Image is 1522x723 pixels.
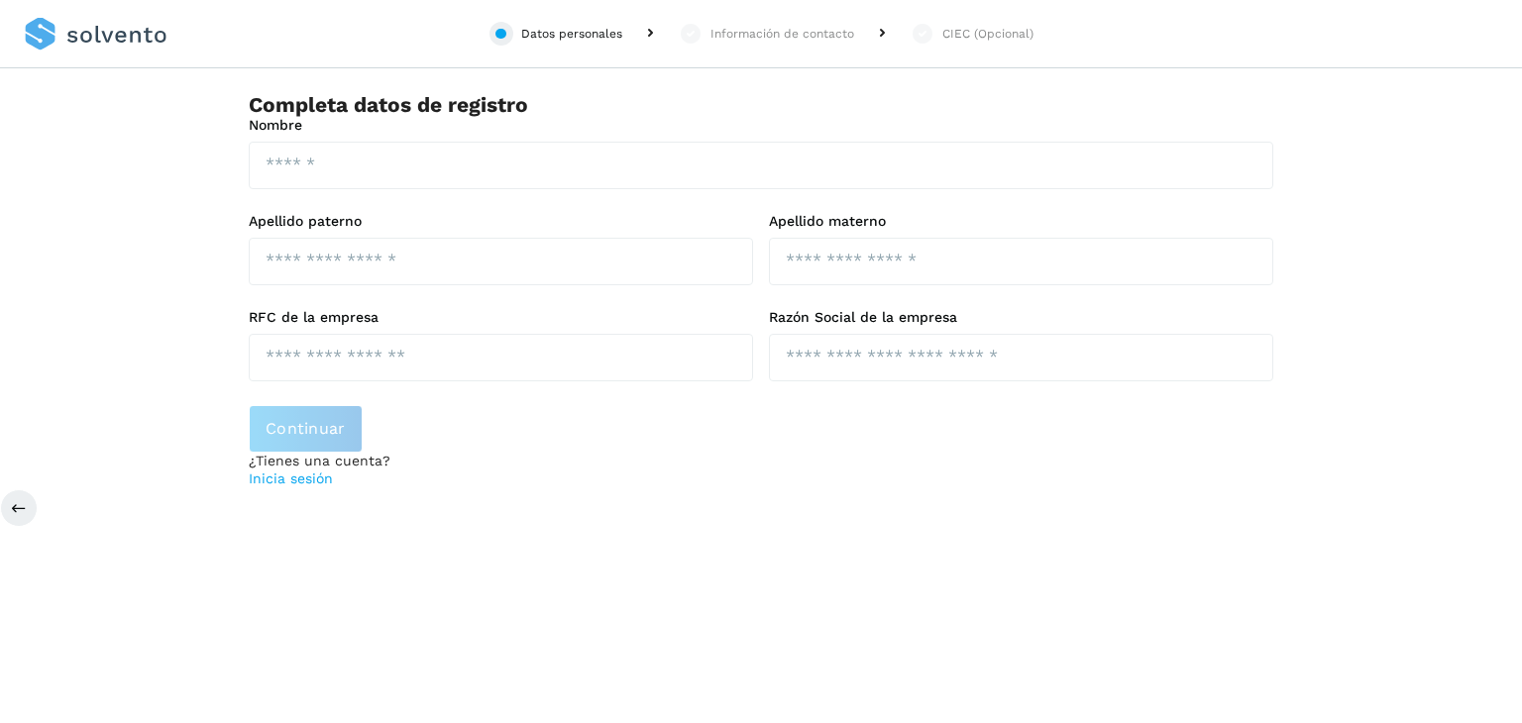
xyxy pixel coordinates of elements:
[249,309,753,326] label: RFC de la empresa
[249,453,1273,469] p: ¿Tienes una cuenta?
[521,25,622,43] div: Datos personales
[249,470,333,486] a: Inicia sesión
[249,92,1273,117] h2: Completa datos de registro
[249,117,1273,134] label: Nombre
[266,418,346,440] span: Continuar
[249,213,753,230] label: Apellido paterno
[249,405,363,453] button: Continuar
[769,309,1273,326] label: Razón Social de la empresa
[710,25,854,43] div: Información de contacto
[769,213,1273,230] label: Apellido materno
[942,25,1033,43] div: CIEC (Opcional)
